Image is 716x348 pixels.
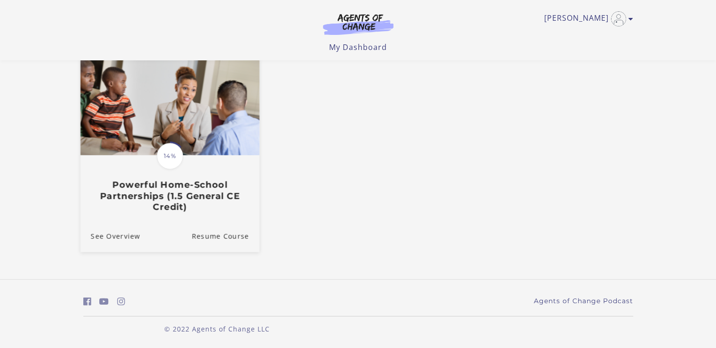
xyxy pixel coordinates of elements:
[80,220,140,252] a: Powerful Home-School Partnerships (1.5 General CE Credit): See Overview
[99,297,109,306] i: https://www.youtube.com/c/AgentsofChangeTestPrepbyMeaganMitchell (Open in a new window)
[157,143,183,169] span: 14%
[117,297,125,306] i: https://www.instagram.com/agentsofchangeprep/ (Open in a new window)
[534,296,633,306] a: Agents of Change Podcast
[192,220,259,252] a: Powerful Home-School Partnerships (1.5 General CE Credit): Resume Course
[83,324,351,334] p: © 2022 Agents of Change LLC
[83,295,91,308] a: https://www.facebook.com/groups/aswbtestprep (Open in a new window)
[99,295,109,308] a: https://www.youtube.com/c/AgentsofChangeTestPrepbyMeaganMitchell (Open in a new window)
[544,11,628,26] a: Toggle menu
[329,42,387,52] a: My Dashboard
[117,295,125,308] a: https://www.instagram.com/agentsofchangeprep/ (Open in a new window)
[83,297,91,306] i: https://www.facebook.com/groups/aswbtestprep (Open in a new window)
[313,13,403,35] img: Agents of Change Logo
[90,180,249,213] h3: Powerful Home-School Partnerships (1.5 General CE Credit)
